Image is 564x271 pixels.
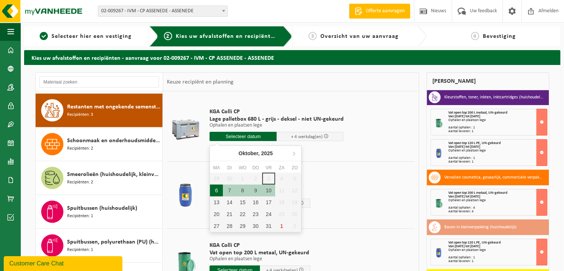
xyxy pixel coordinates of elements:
[448,141,501,145] span: Vat open top 120 L PE, UN-gekeurd
[210,108,343,115] span: KGA Colli CP
[448,156,547,160] div: Aantal ophalen : 1
[164,32,172,40] span: 2
[291,134,323,139] span: + 4 werkdag(en)
[448,241,501,245] span: Vat open top 120 L PE, UN-gekeurd
[288,164,301,172] div: zo
[448,244,480,248] strong: Van [DATE] tot [DATE]
[223,185,236,196] div: 7
[52,33,132,39] span: Selecteer hier een vestiging
[448,126,547,130] div: Aantal ophalen : 1
[36,127,163,161] button: Schoonmaak en onderhoudsmiddelen (huishoudelijk) Recipiënten: 2
[210,196,223,208] div: 13
[262,196,275,208] div: 17
[210,123,343,128] p: Ophalen en plaatsen lege
[67,204,137,213] span: Spuitbussen (huishoudelijk)
[448,191,507,195] span: Vat open top 200 L metaal, UN-gekeurd
[448,160,547,164] div: Aantal leveren: 1
[210,132,277,141] input: Selecteer datum
[236,185,249,196] div: 8
[309,32,317,40] span: 3
[349,4,410,19] a: Offerte aanvragen
[210,115,343,123] span: Lage palletbox 680 L - grijs - deksel - niet UN-gekeurd
[448,248,547,252] div: Ophalen en plaatsen lege
[471,32,479,40] span: 4
[236,208,249,220] div: 22
[39,76,159,88] input: Materiaal zoeken
[448,118,547,122] div: Ophalen en plaatsen lege
[249,220,262,232] div: 30
[98,6,228,17] span: 02-009267 - IVM - CP ASSENEDE - ASSENEDE
[223,208,236,220] div: 21
[67,238,161,246] span: Spuitbussen, polyurethaan (PU) (huishoudelijk)
[426,72,550,90] div: [PERSON_NAME]
[36,161,163,195] button: Smeerolieën (huishoudelijk, kleinverpakking) Recipiënten: 2
[210,164,223,172] div: ma
[210,242,310,249] span: KGA Colli CP
[320,33,399,39] span: Overzicht van uw aanvraag
[235,147,276,159] div: Oktober,
[444,172,544,183] h3: Vervallen cosmetica, gevaarlijk, commerciele verpakking (huishoudelijk)
[67,170,161,179] span: Smeerolieën (huishoudelijk, kleinverpakking)
[67,111,93,118] span: Recipiënten: 3
[163,73,237,91] div: Keuze recipiënt en planning
[448,210,547,213] div: Aantal leveren: 4
[444,91,544,103] h3: Kleurstoffen, toner, inkten, inktcartridges (huishoudelijk)
[448,259,547,263] div: Aantal leveren: 1
[448,149,547,153] div: Ophalen en plaatsen lege
[210,220,223,232] div: 27
[249,196,262,208] div: 16
[262,164,275,172] div: vr
[448,199,547,202] div: Ophalen en plaatsen lege
[36,195,163,229] button: Spuitbussen (huishoudelijk) Recipiënten: 1
[448,206,547,210] div: Aantal ophalen : 4
[448,256,547,259] div: Aantal ophalen : 1
[236,164,249,172] div: wo
[67,145,93,152] span: Recipiënten: 2
[40,32,48,40] span: 1
[262,220,275,232] div: 31
[36,229,163,262] button: Spuitbussen, polyurethaan (PU) (huishoudelijk) Recipiënten: 1
[249,164,262,172] div: do
[448,111,507,115] span: Vat open top 200 L metaal, UN-gekeurd
[249,185,262,196] div: 9
[4,255,124,271] iframe: chat widget
[24,50,560,65] h2: Kies uw afvalstoffen en recipiënten - aanvraag voor 02-009267 - IVM - CP ASSENEDE - ASSENEDE
[67,179,93,186] span: Recipiënten: 2
[236,196,249,208] div: 15
[364,7,406,15] span: Offerte aanvragen
[261,151,273,156] i: 2025
[36,94,163,127] button: Restanten met ongekende samenstelling (huishoudelijk) Recipiënten: 3
[67,213,93,220] span: Recipiënten: 1
[67,102,161,111] span: Restanten met ongekende samenstelling (huishoudelijk)
[67,246,93,254] span: Recipiënten: 1
[236,220,249,232] div: 29
[444,221,517,233] h3: Basen in kleinverpakking (huishoudelijk)
[448,130,547,133] div: Aantal leveren: 1
[249,208,262,220] div: 23
[67,136,161,145] span: Schoonmaak en onderhoudsmiddelen (huishoudelijk)
[223,220,236,232] div: 28
[210,249,310,257] span: Vat open top 200 L metaal, UN-gekeurd
[28,32,144,41] a: 1Selecteer hier een vestiging
[210,185,223,196] div: 6
[275,164,288,172] div: za
[262,208,275,220] div: 24
[223,196,236,208] div: 14
[448,114,480,118] strong: Van [DATE] tot [DATE]
[448,145,480,149] strong: Van [DATE] tot [DATE]
[210,208,223,220] div: 20
[176,33,278,39] span: Kies uw afvalstoffen en recipiënten
[448,195,480,199] strong: Van [DATE] tot [DATE]
[223,164,236,172] div: di
[483,33,516,39] span: Bevestiging
[262,185,275,196] div: 10
[210,257,310,262] p: Ophalen en plaatsen lege
[98,6,227,16] span: 02-009267 - IVM - CP ASSENEDE - ASSENEDE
